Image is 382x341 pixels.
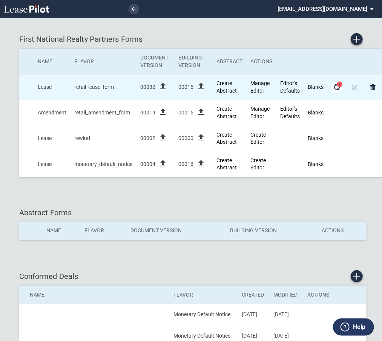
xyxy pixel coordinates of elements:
[196,86,206,92] label: file_upload
[250,106,270,119] a: Manage Editor
[125,222,224,240] th: Document Version
[196,107,206,116] i: file_upload
[69,49,135,75] th: Flavor
[158,137,167,143] label: file_upload
[178,84,193,91] span: 00016
[19,270,363,282] div: Conformed Deals
[333,318,374,336] button: Help
[245,49,275,75] th: Actions
[158,86,167,92] label: file_upload
[268,304,302,326] td: [DATE]
[19,207,363,218] div: Abstract Forms
[211,49,245,75] th: Abstract
[250,157,266,171] a: Create Editor
[178,109,193,117] span: 00016
[216,80,237,94] a: Create new Abstract
[351,33,363,45] a: Create new Form
[280,106,300,119] a: Editor's Defaults
[368,83,377,92] md-icon: Delete Form
[69,100,135,126] td: retail_amendment_form
[250,132,266,145] a: Create Editor
[308,135,324,141] a: Blanks
[236,286,268,304] th: Created
[168,304,236,326] td: Monetary Default Notice
[196,82,206,91] i: file_upload
[158,163,167,169] label: file_upload
[196,111,206,117] label: file_upload
[158,133,167,142] i: file_upload
[32,100,69,126] td: Amendment
[140,135,155,142] span: 00002
[32,151,69,177] td: Lease
[353,322,365,332] label: Help
[216,106,237,119] a: Create new Abstract
[140,84,155,91] span: 00032
[140,109,155,117] span: 00019
[158,111,167,117] label: file_upload
[32,75,69,100] td: Lease
[308,84,324,90] a: Blanks
[236,304,268,326] td: [DATE]
[158,107,167,116] i: file_upload
[250,80,270,94] a: Manage Editor
[196,137,206,143] label: file_upload
[196,159,206,168] i: file_upload
[302,286,366,304] th: Actions
[19,33,363,45] div: First National Realty Partners Forms
[135,49,173,75] th: Document Version
[140,161,155,168] span: 00004
[79,222,125,240] th: Flavor
[178,161,193,168] span: 00016
[368,82,378,93] a: Delete Form
[158,159,167,168] i: file_upload
[268,286,302,304] th: Modified
[69,151,135,177] td: monetary_default_notice
[331,82,342,93] a: Form Updates 2
[351,270,363,282] a: Create new conformed deal
[308,110,324,116] a: Blanks
[19,286,168,304] th: Name
[69,126,135,151] td: rewind
[69,75,135,100] td: retail_lease_form
[308,161,324,167] a: Blanks
[337,82,342,87] span: 2
[32,49,69,75] th: Name
[41,222,79,240] th: Name
[216,157,237,171] a: Create new Abstract
[196,133,206,142] i: file_upload
[178,135,193,142] span: 00000
[32,126,69,151] td: Lease
[225,222,316,240] th: Building Version
[196,163,206,169] label: file_upload
[280,80,300,94] a: Editor's Defaults
[158,82,167,91] i: file_upload
[173,49,211,75] th: Building Version
[216,132,237,145] a: Create new Abstract
[168,286,236,304] th: Flavor
[332,83,341,92] md-icon: Form Updates
[316,222,367,240] th: Actions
